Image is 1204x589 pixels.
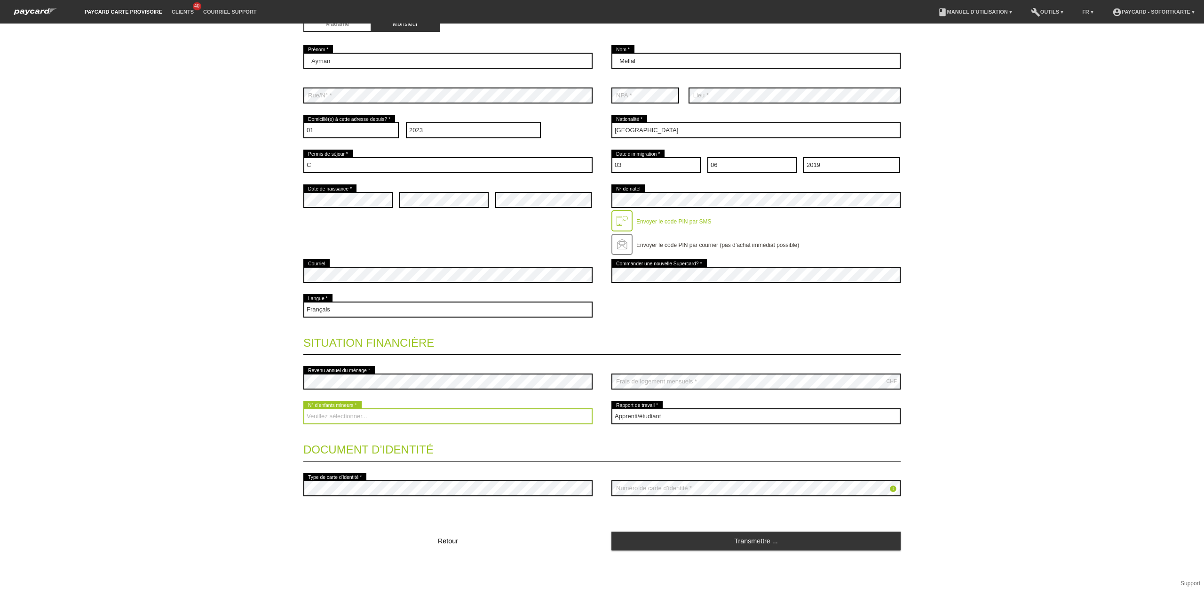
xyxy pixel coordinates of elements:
a: Courriel Support [198,9,261,15]
a: account_circlepaycard - Sofortkarte ▾ [1108,9,1199,15]
i: book [938,8,947,17]
span: Retour [438,537,458,545]
label: Envoyer le code PIN par courrier (pas d’achat immédiat possible) [636,242,799,248]
a: Transmettre ... [611,532,901,550]
a: buildOutils ▾ [1026,9,1068,15]
a: paycard Sofortkarte [9,11,61,18]
div: CHF [886,378,897,384]
span: 40 [193,2,201,10]
legend: Situation financière [303,327,901,355]
label: Envoyer le code PIN par SMS [636,218,711,225]
i: build [1031,8,1040,17]
img: paycard Sofortkarte [9,7,61,16]
i: account_circle [1112,8,1122,17]
i: info [889,485,897,493]
a: Support [1180,580,1200,587]
legend: Document d’identité [303,434,901,462]
a: info [889,486,897,494]
a: paycard carte provisoire [80,9,167,15]
button: Retour [303,532,593,550]
a: FR ▾ [1077,9,1098,15]
a: Clients [167,9,198,15]
a: bookManuel d’utilisation ▾ [933,9,1017,15]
